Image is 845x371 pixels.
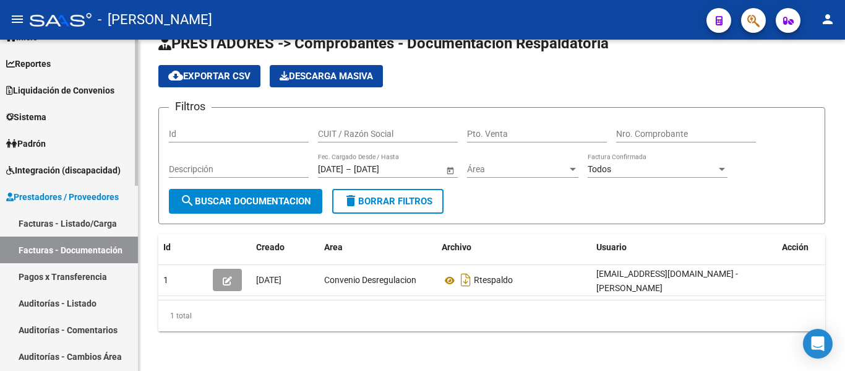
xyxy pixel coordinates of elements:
[168,71,251,82] span: Exportar CSV
[437,234,591,261] datatable-header-cell: Archivo
[6,84,114,97] span: Liquidación de Convenios
[270,65,383,87] button: Descarga Masiva
[6,57,51,71] span: Reportes
[324,242,343,252] span: Area
[158,300,825,331] div: 1 total
[346,164,351,175] span: –
[6,110,46,124] span: Sistema
[6,190,119,204] span: Prestadores / Proveedores
[168,68,183,83] mat-icon: cloud_download
[442,242,471,252] span: Archivo
[256,242,285,252] span: Creado
[10,12,25,27] mat-icon: menu
[343,196,432,207] span: Borrar Filtros
[6,137,46,151] span: Padrón
[332,189,444,214] button: Borrar Filtros
[6,164,121,177] span: Integración (discapacidad)
[169,189,322,214] button: Buscar Documentacion
[163,242,171,252] span: Id
[319,234,437,261] datatable-header-cell: Area
[256,275,281,285] span: [DATE]
[280,71,373,82] span: Descarga Masiva
[354,164,414,175] input: Fecha fin
[596,242,627,252] span: Usuario
[782,242,809,252] span: Acción
[251,234,319,261] datatable-header-cell: Creado
[458,270,474,290] i: Descargar documento
[98,6,212,33] span: - [PERSON_NAME]
[180,196,311,207] span: Buscar Documentacion
[596,269,738,293] span: [EMAIL_ADDRESS][DOMAIN_NAME] - [PERSON_NAME]
[158,65,260,87] button: Exportar CSV
[180,193,195,208] mat-icon: search
[444,164,457,177] button: Open calendar
[169,98,212,115] h3: Filtros
[343,193,358,208] mat-icon: delete
[588,164,611,174] span: Todos
[324,275,416,285] span: Convenio Desregulacion
[777,234,839,261] datatable-header-cell: Acción
[591,234,777,261] datatable-header-cell: Usuario
[467,164,567,175] span: Área
[803,329,833,359] div: Open Intercom Messenger
[158,234,208,261] datatable-header-cell: Id
[163,275,168,285] span: 1
[158,35,609,52] span: PRESTADORES -> Comprobantes - Documentación Respaldatoria
[270,65,383,87] app-download-masive: Descarga masiva de comprobantes (adjuntos)
[318,164,343,175] input: Fecha inicio
[474,276,513,286] span: Rtespaldo
[820,12,835,27] mat-icon: person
